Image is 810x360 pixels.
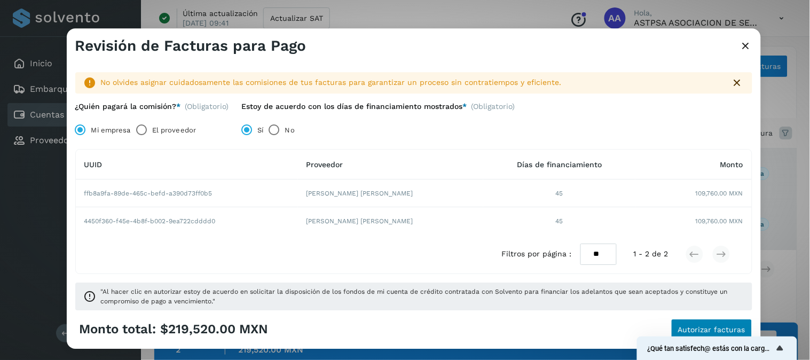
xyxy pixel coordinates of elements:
label: No [285,120,295,141]
span: (Obligatorio) [185,102,229,111]
label: ¿Quién pagará la comisión? [75,102,181,111]
td: [PERSON_NAME] [PERSON_NAME] [298,208,483,236]
span: Filtros por página : [502,249,572,260]
label: El proveedor [152,120,196,141]
td: ffb8a9fa-89de-465c-befd-a390d73ff0b5 [76,180,298,208]
span: UUID [84,160,103,169]
td: 45 [483,208,636,236]
span: Monto [720,160,743,169]
td: [PERSON_NAME] [PERSON_NAME] [298,180,483,208]
span: $219,520.00 MXN [161,322,269,337]
div: No olvides asignar cuidadosamente las comisiones de tus facturas para garantizar un proceso sin c... [101,77,722,88]
td: 45 [483,180,636,208]
span: "Al hacer clic en autorizar estoy de acuerdo en solicitar la disposición de los fondos de mi cuen... [101,287,744,306]
label: Mi empresa [91,120,131,141]
span: Monto total: [80,322,156,337]
h3: Revisión de Facturas para Pago [75,37,306,55]
button: Mostrar encuesta - ¿Qué tan satisfech@ estás con la carga de tus facturas? [648,342,787,355]
span: ¿Qué tan satisfech@ estás con la carga de tus facturas? [648,345,774,353]
span: Días de financiamiento [517,160,602,169]
button: Autorizar facturas [671,319,752,340]
span: 109,760.00 MXN [696,189,743,198]
span: (Obligatorio) [471,102,515,115]
span: Proveedor [306,160,343,169]
span: 1 - 2 de 2 [634,249,669,260]
label: Estoy de acuerdo con los días de financiamiento mostrados [242,102,467,111]
span: 109,760.00 MXN [696,217,743,226]
span: Autorizar facturas [678,326,745,333]
td: 4450f360-f45e-4b8f-b002-9ea722cdddd0 [76,208,298,236]
label: Sí [258,120,264,141]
